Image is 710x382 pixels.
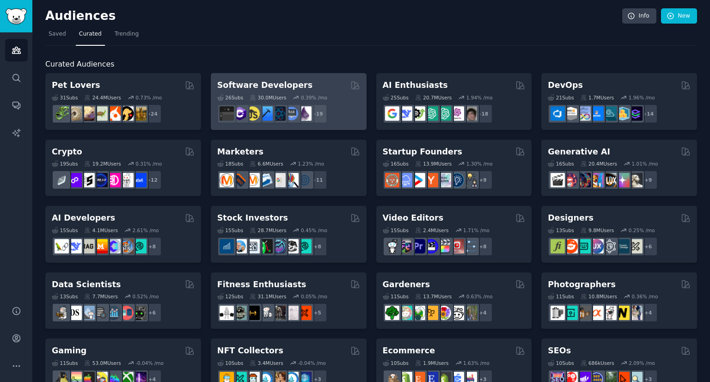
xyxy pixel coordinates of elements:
img: UX_Design [628,239,643,253]
img: gopro [385,239,399,253]
div: 0.63 % /mo [466,293,493,300]
div: + 14 [638,104,658,123]
img: ethstaker [80,173,95,187]
div: 0.31 % /mo [135,160,162,167]
img: GardenersWorld [463,306,477,320]
img: learnjavascript [245,106,260,121]
img: ArtificalIntelligence [463,106,477,121]
h2: Gaming [52,345,86,357]
img: datascience [67,306,82,320]
img: aws_cdk [615,106,630,121]
img: SonyAlpha [589,306,604,320]
div: 19.2M Users [84,160,121,167]
img: AItoolsCatalog [411,106,425,121]
img: bigseo [233,173,247,187]
img: turtle [93,106,108,121]
div: + 8 [473,237,493,256]
img: analog [551,306,565,320]
a: Trending [111,27,142,46]
img: analytics [106,306,121,320]
img: VideoEditors [424,239,438,253]
h2: Photographers [548,279,616,290]
img: web3 [93,173,108,187]
div: 1.71 % /mo [463,227,490,234]
div: 13.7M Users [415,293,452,300]
div: 0.36 % /mo [631,293,658,300]
div: -0.04 % /mo [135,360,164,366]
div: 0.39 % /mo [301,94,327,101]
div: 6.6M Users [250,160,283,167]
img: MistralAI [93,239,108,253]
div: + 24 [142,104,162,123]
img: GummySearch logo [6,8,27,25]
div: 15 Sub s [383,227,409,234]
div: 53.0M Users [84,360,121,366]
img: GoogleGeminiAI [385,106,399,121]
div: + 12 [142,170,162,190]
div: 13 Sub s [548,227,574,234]
img: leopardgeckos [80,106,95,121]
div: 1.7M Users [581,94,614,101]
img: chatgpt_prompts_ [437,106,451,121]
h2: Video Editors [383,212,444,224]
img: AskMarketing [245,173,260,187]
img: GYM [220,306,234,320]
img: typography [551,239,565,253]
div: 25 Sub s [383,94,409,101]
img: iOSProgramming [258,106,273,121]
img: content_marketing [220,173,234,187]
img: data [132,306,147,320]
img: googleads [271,173,286,187]
h2: DevOps [548,80,583,91]
div: 31 Sub s [52,94,78,101]
img: PetAdvice [119,106,134,121]
div: 2.61 % /mo [133,227,159,234]
div: 9.8M Users [581,227,614,234]
img: ethfinance [55,173,69,187]
img: datasets [119,306,134,320]
img: SavageGarden [411,306,425,320]
h2: Generative AI [548,146,610,158]
h2: NFT Collectors [217,345,283,357]
img: Trading [258,239,273,253]
h2: Pet Lovers [52,80,100,91]
div: + 5 [308,303,327,322]
div: 16 Sub s [548,160,574,167]
div: 1.9M Users [415,360,449,366]
div: + 19 [308,104,327,123]
div: 31.1M Users [250,293,286,300]
div: + 6 [638,237,658,256]
div: 0.52 % /mo [133,293,159,300]
h2: SEOs [548,345,571,357]
div: 4.1M Users [84,227,118,234]
img: Forex [245,239,260,253]
img: MarketingResearch [284,173,299,187]
div: 686k Users [581,360,614,366]
img: DevOpsLinks [589,106,604,121]
h2: Ecommerce [383,345,435,357]
div: 20.7M Users [415,94,452,101]
div: + 6 [142,303,162,322]
img: dataengineering [93,306,108,320]
img: deepdream [576,173,591,187]
span: Saved [49,30,66,38]
img: ValueInvesting [233,239,247,253]
div: 10 Sub s [217,360,243,366]
span: Curated [79,30,102,38]
div: 30.0M Users [250,94,286,101]
img: editors [398,239,412,253]
img: statistics [80,306,95,320]
img: AWS_Certified_Experts [563,106,578,121]
img: dogbreed [132,106,147,121]
img: MachineLearning [55,306,69,320]
div: 1.94 % /mo [466,94,493,101]
img: OpenSourceAI [106,239,121,253]
div: 15 Sub s [217,227,243,234]
div: 19 Sub s [52,160,78,167]
img: SaaS [398,173,412,187]
img: cockatiel [106,106,121,121]
div: 11 Sub s [383,293,409,300]
img: DeepSeek [67,239,82,253]
h2: AI Enthusiasts [383,80,448,91]
div: 1.01 % /mo [631,160,658,167]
